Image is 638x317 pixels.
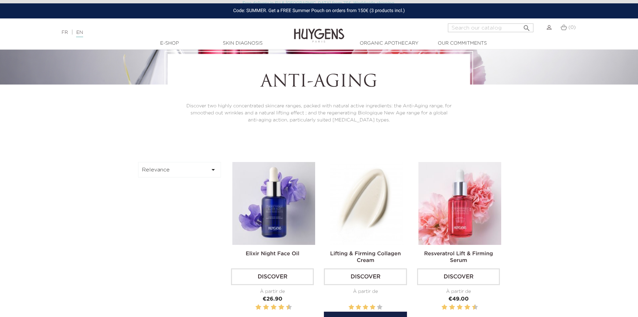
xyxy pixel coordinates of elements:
[417,268,500,285] a: Discover
[356,303,361,312] label: 2
[568,25,576,30] span: (0)
[277,303,278,312] label: 7
[76,30,83,37] a: EN
[456,303,457,312] label: 5
[270,303,271,312] label: 5
[136,40,203,47] a: E-Shop
[429,40,496,47] a: Our commitments
[262,303,263,312] label: 3
[324,288,407,295] div: À partir de
[280,303,283,312] label: 8
[246,251,299,257] a: Elixir Night Face Oil
[186,72,452,93] h1: Anti-aging
[471,303,472,312] label: 9
[287,303,291,312] label: 10
[466,303,469,312] label: 8
[521,21,533,31] button: 
[254,303,255,312] label: 1
[231,268,314,285] a: Discover
[448,303,449,312] label: 3
[231,288,314,295] div: À partir de
[324,268,407,285] a: Discover
[62,30,68,35] a: FR
[523,22,531,30] i: 
[448,297,468,302] span: €49.00
[424,251,493,263] a: Resveratrol Lift & Firming Serum
[417,288,500,295] div: À partir de
[272,303,275,312] label: 6
[232,162,315,245] img: Elixir Night Face Oil
[448,23,533,32] input: Search
[263,297,282,302] span: €26.90
[265,303,268,312] label: 4
[209,40,276,47] a: Skin Diagnosis
[458,303,461,312] label: 6
[349,303,354,312] label: 1
[463,303,464,312] label: 7
[451,303,454,312] label: 4
[138,162,221,177] button: Relevance
[257,303,260,312] label: 2
[330,251,401,263] a: Lifting & Firming Collagen Cream
[363,303,368,312] label: 3
[186,103,452,124] p: Discover two highly concentrated skincare ranges, packed with natural active ingredients: the Ant...
[356,40,423,47] a: Organic Apothecary
[209,166,217,174] i: 
[473,303,477,312] label: 10
[294,18,344,44] img: Huygens
[440,303,441,312] label: 1
[285,303,286,312] label: 9
[418,162,501,245] img: Resveratrol Lift & Firming...
[377,303,382,312] label: 5
[443,303,446,312] label: 2
[58,29,261,37] div: |
[370,303,375,312] label: 4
